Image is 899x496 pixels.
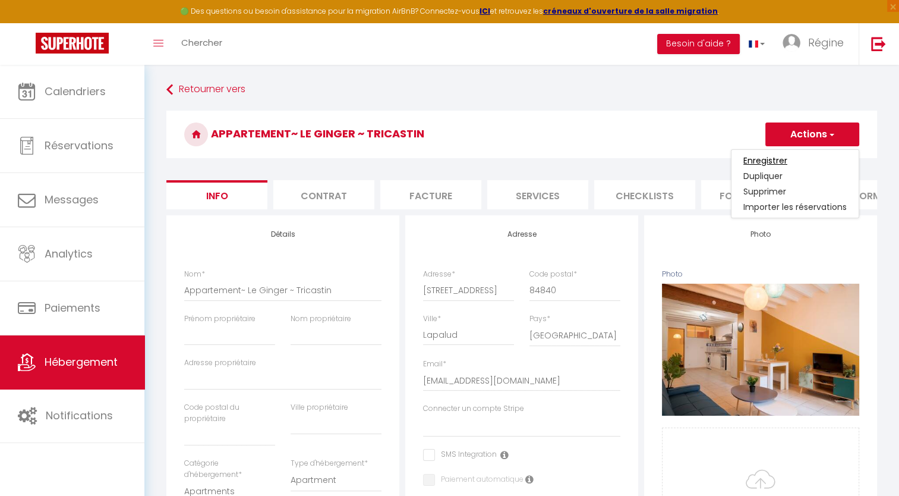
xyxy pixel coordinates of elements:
span: Analytics [45,246,93,261]
li: Info [166,180,267,209]
li: Contrat [273,180,374,209]
span: Hébergement [45,354,118,369]
a: Supprimer [731,184,859,199]
span: Régine [808,35,844,50]
span: Notifications [46,408,113,423]
span: Paiements [45,300,100,315]
a: Dupliquer [731,168,859,184]
label: Code postal du propriétaire [184,402,275,425]
label: Type d'hébergement [291,458,368,469]
img: logout [871,36,886,51]
a: créneaux d'ouverture de la salle migration [543,6,718,16]
span: Messages [45,192,99,207]
li: Services [487,180,588,209]
img: ... [783,34,800,52]
label: Email [423,359,446,370]
h4: Photo [662,230,859,238]
button: Actions [765,123,859,146]
a: Importer les réservations [731,199,859,215]
li: Facture [380,180,481,209]
a: ... Régine [774,23,859,65]
span: Chercher [181,36,222,49]
span: Calendriers [45,84,106,99]
label: Photo [662,269,683,280]
label: Ville propriétaire [291,402,348,413]
span: Réservations [45,138,113,153]
label: Nom [184,269,205,280]
h4: Adresse [423,230,620,238]
input: Enregistrer [743,155,787,167]
label: Connecter un compte Stripe [423,403,524,415]
img: Super Booking [36,33,109,54]
label: Ville [423,313,441,325]
label: Adresse [423,269,455,280]
label: Paiement automatique [435,474,523,487]
h3: Appartement~ Le Ginger ~ Tricastin [166,111,877,158]
button: Ouvrir le widget de chat LiveChat [10,5,45,40]
label: Adresse propriétaire [184,357,256,369]
button: Besoin d'aide ? [657,34,740,54]
h4: Détails [184,230,381,238]
a: Retourner vers [166,79,877,101]
label: Nom propriétaire [291,313,351,325]
li: Checklists [594,180,695,209]
a: ICI [480,6,490,16]
label: Catégorie d'hébergement [184,458,275,481]
label: Pays [529,313,550,325]
a: Chercher [172,23,231,65]
label: Prénom propriétaire [184,313,255,325]
label: Code postal [529,269,577,280]
li: Formulaires [701,180,802,209]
